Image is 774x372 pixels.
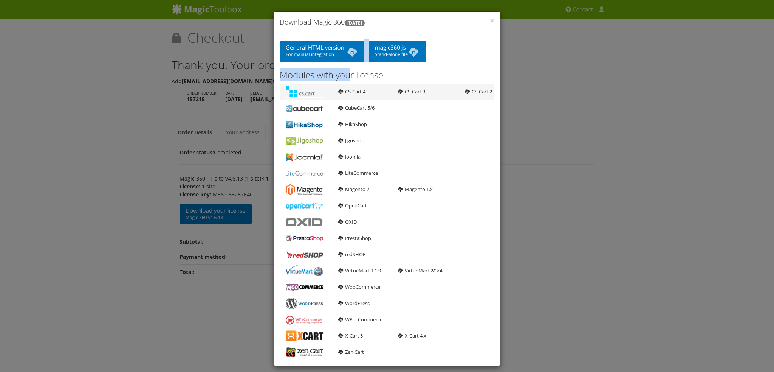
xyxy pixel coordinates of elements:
[338,186,369,193] a: Magento 2
[375,51,420,58] span: Stand-alone file
[338,153,361,160] a: Joomla
[280,70,494,80] h3: Modules with your license
[398,186,433,193] a: Magento 1.x
[345,20,365,26] b: [DATE]
[338,267,381,274] a: VirtueMart 1.1.9
[280,17,494,27] h4: Download Magic 360
[490,15,494,26] span: ×
[338,300,370,307] a: WordPress
[369,41,426,62] a: magic360.jsStand-alone file
[286,51,358,58] span: For manual integration
[338,316,382,323] a: WP e-Commerce
[338,88,365,95] a: CS-Cart 4
[490,17,494,25] button: Close
[398,332,426,339] a: X-Cart 4.x
[338,121,367,128] a: HikaShop
[280,41,364,62] a: General HTML versionFor manual integration
[338,235,371,241] a: PrestaShop
[338,137,364,144] a: Jigoshop
[338,104,375,111] a: CubeCart 5/6
[398,88,425,95] a: CS-Cart 3
[338,332,363,339] a: X-Cart 5
[338,283,380,290] a: WooCommerce
[338,202,367,209] a: OpenCart
[338,170,378,176] a: LiteCommerce
[465,88,492,95] a: CS-Cart 2
[398,267,442,274] a: VirtueMart 2/3/4
[180,172,271,234] td: Magic 360 - 1 site v4.6.13 (1 site)
[338,218,357,225] a: OXID
[338,251,366,258] a: redSHOP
